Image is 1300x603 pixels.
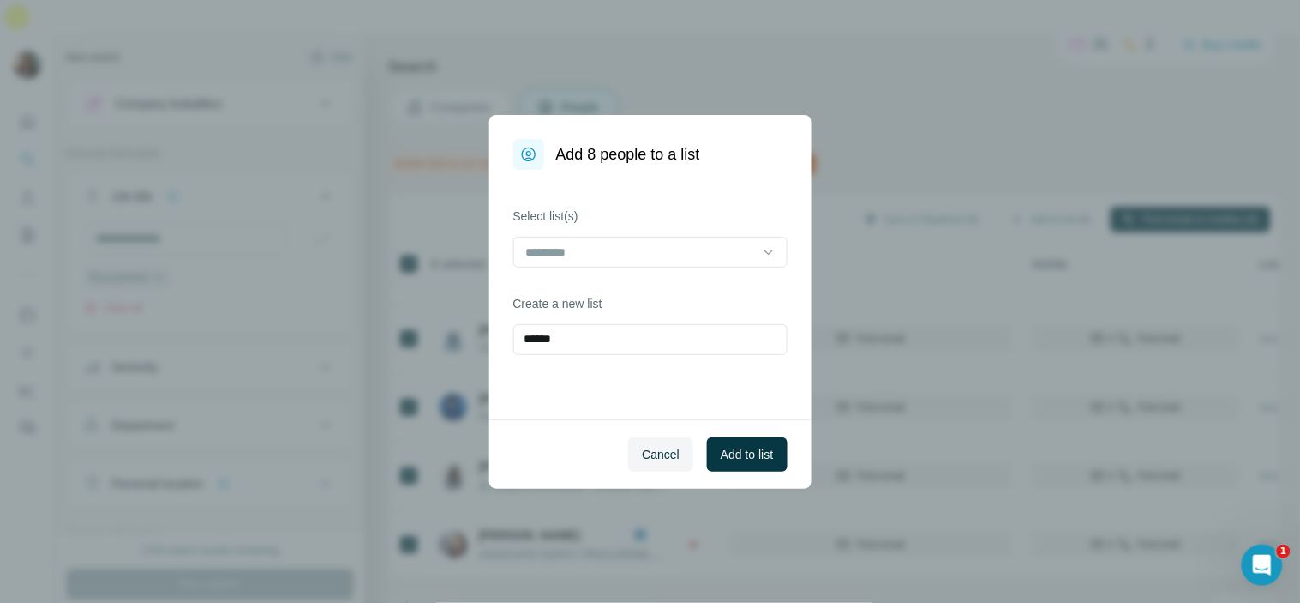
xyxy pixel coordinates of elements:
[556,142,700,166] h1: Add 8 people to a list
[513,295,788,312] label: Create a new list
[1242,545,1283,586] iframe: Intercom live chat
[707,437,787,472] button: Add to list
[642,446,680,463] span: Cancel
[721,446,773,463] span: Add to list
[513,208,788,225] label: Select list(s)
[628,437,693,472] button: Cancel
[1277,545,1291,558] span: 1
